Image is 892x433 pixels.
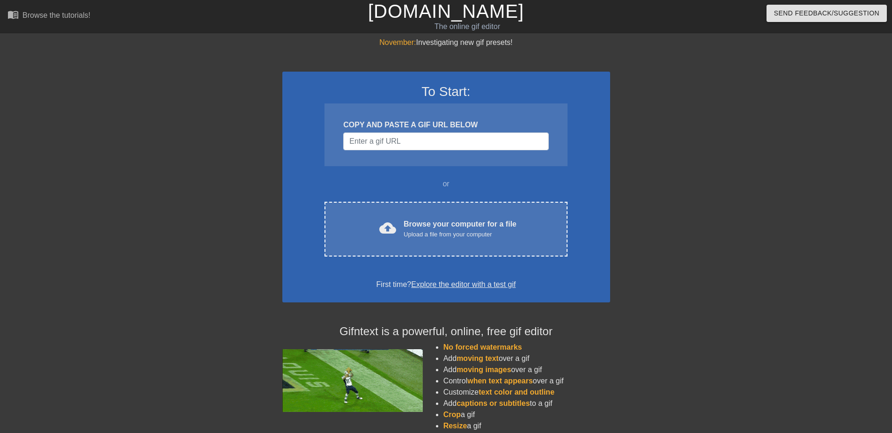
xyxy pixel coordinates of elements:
[479,388,554,396] span: text color and outline
[467,377,533,385] span: when text appears
[457,354,499,362] span: moving text
[282,325,610,338] h4: Gifntext is a powerful, online, free gif editor
[343,119,548,131] div: COPY AND PASTE A GIF URL BELOW
[767,5,887,22] button: Send Feedback/Suggestion
[307,178,586,190] div: or
[404,230,516,239] div: Upload a file from your computer
[7,9,90,23] a: Browse the tutorials!
[343,132,548,150] input: Username
[282,349,423,412] img: football_small.gif
[443,353,610,364] li: Add over a gif
[457,399,530,407] span: captions or subtitles
[443,422,467,430] span: Resize
[443,398,610,409] li: Add to a gif
[368,1,524,22] a: [DOMAIN_NAME]
[302,21,633,32] div: The online gif editor
[295,279,598,290] div: First time?
[411,280,516,288] a: Explore the editor with a test gif
[7,9,19,20] span: menu_book
[404,219,516,239] div: Browse your computer for a file
[282,37,610,48] div: Investigating new gif presets!
[457,366,511,374] span: moving images
[379,38,416,46] span: November:
[379,220,396,236] span: cloud_upload
[295,84,598,100] h3: To Start:
[22,11,90,19] div: Browse the tutorials!
[443,343,522,351] span: No forced watermarks
[443,375,610,387] li: Control over a gif
[774,7,879,19] span: Send Feedback/Suggestion
[443,411,461,418] span: Crop
[443,420,610,432] li: a gif
[443,387,610,398] li: Customize
[443,364,610,375] li: Add over a gif
[443,409,610,420] li: a gif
